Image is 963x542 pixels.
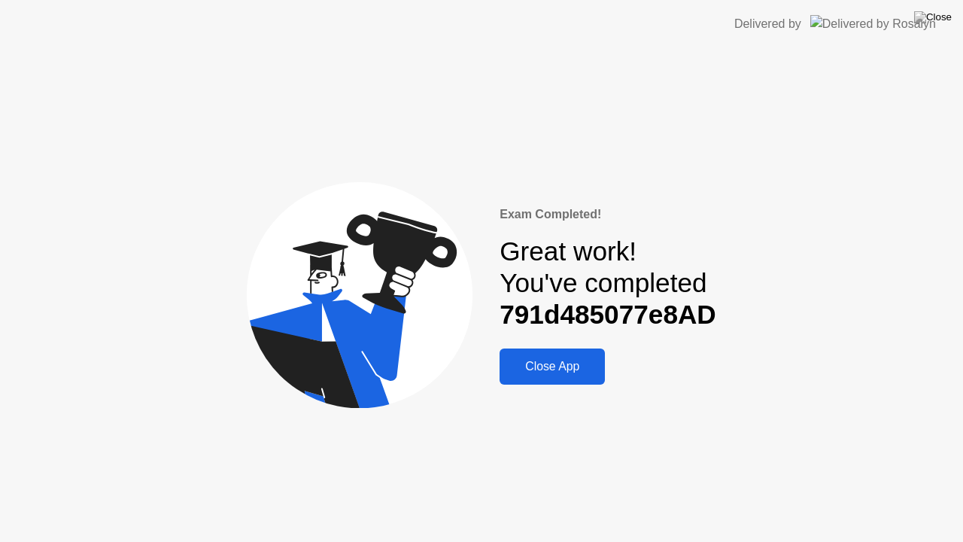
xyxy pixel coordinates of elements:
div: Great work! You've completed [500,236,716,331]
div: Delivered by [734,15,801,33]
img: Close [914,11,952,23]
b: 791d485077e8AD [500,300,716,329]
div: Close App [504,360,600,373]
button: Close App [500,349,605,385]
div: Exam Completed! [500,206,716,224]
img: Delivered by Rosalyn [810,15,936,32]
